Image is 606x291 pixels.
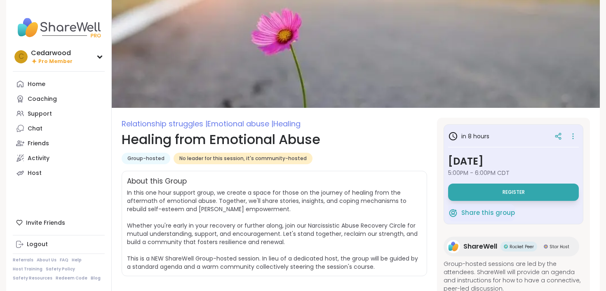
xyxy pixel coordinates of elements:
[13,165,105,180] a: Host
[60,257,68,263] a: FAQ
[13,121,105,136] a: Chat
[28,110,52,118] div: Support
[13,77,105,91] a: Home
[448,208,458,218] img: ShareWell Logomark
[19,51,24,62] span: C
[122,119,207,129] span: Relationship struggles |
[46,266,75,272] a: Safety Policy
[207,119,273,129] span: Emotional abuse |
[28,140,49,148] div: Friends
[127,155,164,162] span: Group-hosted
[461,208,515,218] span: Share this group
[463,242,497,251] span: ShareWell
[13,106,105,121] a: Support
[28,125,42,133] div: Chat
[122,130,427,149] h1: Healing from Emotional Abuse
[28,95,57,103] div: Coaching
[13,151,105,165] a: Activity
[448,154,579,169] h3: [DATE]
[13,215,105,230] div: Invite Friends
[510,244,534,250] span: Rocket Peer
[273,119,301,129] span: Healing
[179,155,307,162] span: No leader for this session, it's community-hosted
[550,244,569,250] span: Star Host
[544,244,548,249] img: Star Host
[27,240,48,249] div: Logout
[13,257,33,263] a: Referrals
[448,204,515,221] button: Share this group
[72,257,82,263] a: Help
[504,244,508,249] img: Rocket Peer
[28,80,45,88] div: Home
[444,237,579,256] a: ShareWellShareWellRocket PeerRocket PeerStar HostStar Host
[448,169,579,177] span: 5:00PM - 6:00PM CDT
[31,49,73,58] div: Cedarwood
[127,176,187,187] h2: About this Group
[13,275,52,281] a: Safety Resources
[13,91,105,106] a: Coaching
[91,275,101,281] a: Blog
[13,13,105,42] img: ShareWell Nav Logo
[56,275,87,281] a: Redeem Code
[38,58,73,65] span: Pro Member
[28,154,49,163] div: Activity
[447,240,460,253] img: ShareWell
[37,257,56,263] a: About Us
[13,136,105,151] a: Friends
[127,189,418,271] span: In this one hour support group, we create a space for those on the journey of healing from the af...
[448,184,579,201] button: Register
[448,131,489,141] h3: in 8 hours
[13,266,42,272] a: Host Training
[28,169,42,177] div: Host
[13,237,105,252] a: Logout
[503,189,525,196] span: Register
